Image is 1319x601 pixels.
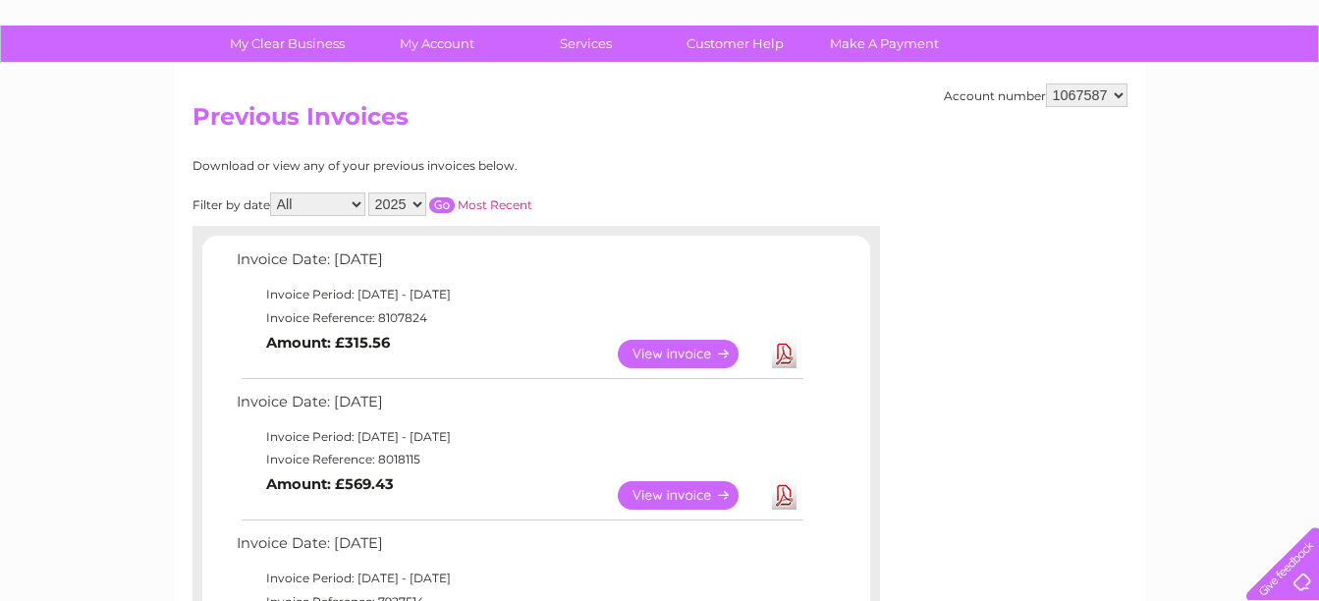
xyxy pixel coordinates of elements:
[266,475,394,493] b: Amount: £569.43
[266,334,390,352] b: Amount: £315.56
[232,448,806,471] td: Invoice Reference: 8018115
[458,197,532,212] a: Most Recent
[1022,83,1066,98] a: Energy
[192,192,708,216] div: Filter by date
[192,159,708,173] div: Download or view any of your previous invoices below.
[654,26,816,62] a: Customer Help
[505,26,667,62] a: Services
[1188,83,1237,98] a: Contact
[1148,83,1177,98] a: Blog
[772,340,797,368] a: Download
[232,530,806,567] td: Invoice Date: [DATE]
[196,11,1125,95] div: Clear Business is a trading name of Verastar Limited (registered in [GEOGRAPHIC_DATA] No. 3667643...
[772,481,797,510] a: Download
[1254,83,1300,98] a: Log out
[973,83,1011,98] a: Water
[232,246,806,283] td: Invoice Date: [DATE]
[232,283,806,306] td: Invoice Period: [DATE] - [DATE]
[232,567,806,590] td: Invoice Period: [DATE] - [DATE]
[356,26,518,62] a: My Account
[944,83,1127,107] div: Account number
[949,10,1084,34] a: 0333 014 3131
[46,51,146,111] img: logo.png
[232,425,806,449] td: Invoice Period: [DATE] - [DATE]
[206,26,368,62] a: My Clear Business
[1077,83,1136,98] a: Telecoms
[618,481,762,510] a: View
[232,389,806,425] td: Invoice Date: [DATE]
[618,340,762,368] a: View
[192,103,1127,140] h2: Previous Invoices
[803,26,965,62] a: Make A Payment
[232,306,806,330] td: Invoice Reference: 8107824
